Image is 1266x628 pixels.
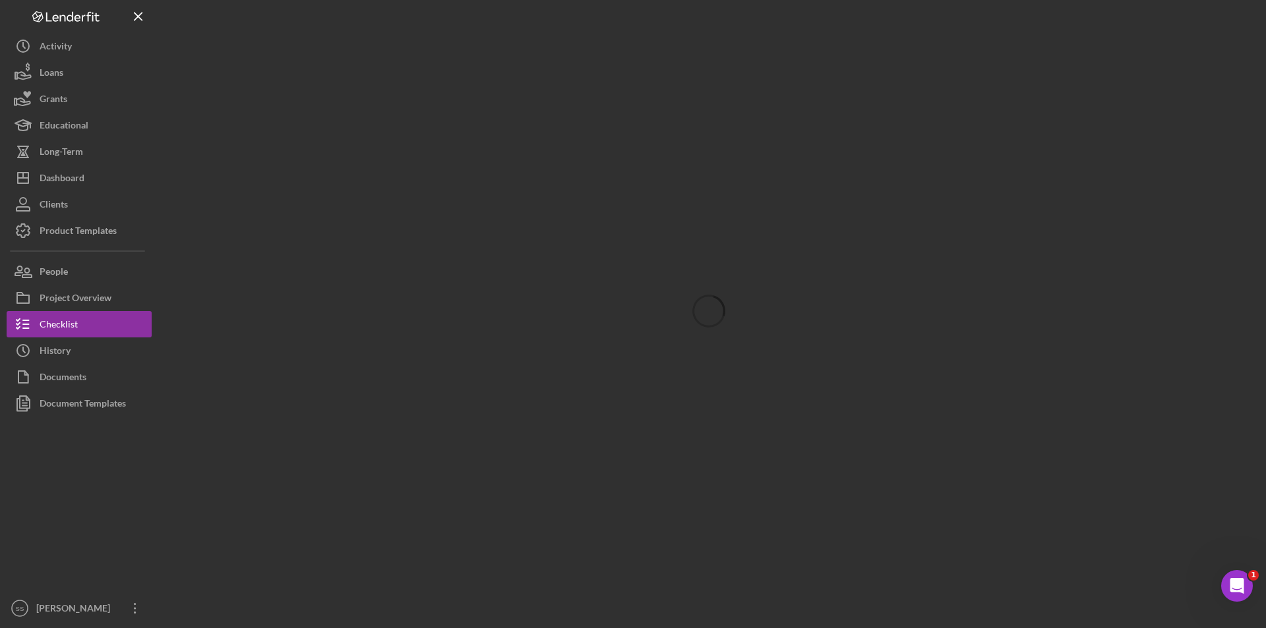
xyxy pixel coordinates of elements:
button: Clients [7,191,152,217]
button: Loans [7,59,152,86]
button: Checklist [7,311,152,337]
div: Activity [40,33,72,63]
div: Clients [40,191,68,221]
iframe: Intercom live chat [1221,570,1253,602]
div: Project Overview [40,285,111,314]
div: Product Templates [40,217,117,247]
button: History [7,337,152,364]
button: Educational [7,112,152,138]
button: Long-Term [7,138,152,165]
button: Document Templates [7,390,152,416]
div: Educational [40,112,88,142]
span: 1 [1248,570,1259,581]
div: Long-Term [40,138,83,168]
div: Grants [40,86,67,115]
button: Product Templates [7,217,152,244]
div: Checklist [40,311,78,341]
text: SS [16,605,24,612]
div: History [40,337,71,367]
button: Documents [7,364,152,390]
div: People [40,258,68,288]
button: Grants [7,86,152,112]
button: People [7,258,152,285]
div: Document Templates [40,390,126,420]
button: Project Overview [7,285,152,311]
div: Loans [40,59,63,89]
button: SS[PERSON_NAME] [7,595,152,621]
button: Activity [7,33,152,59]
div: [PERSON_NAME] [33,595,119,625]
div: Dashboard [40,165,84,194]
div: Documents [40,364,86,393]
button: Dashboard [7,165,152,191]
